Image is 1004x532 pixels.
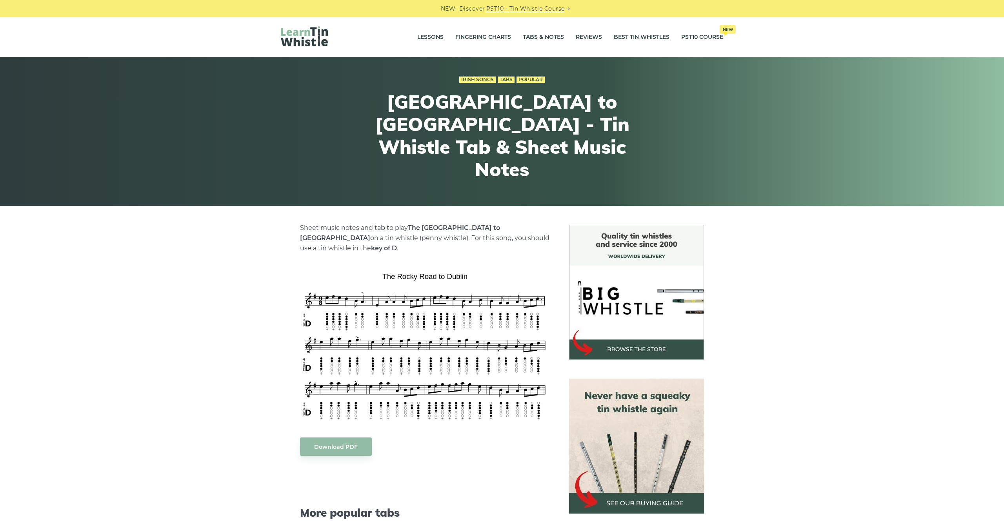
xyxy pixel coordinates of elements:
[358,91,646,181] h1: [GEOGRAPHIC_DATA] to [GEOGRAPHIC_DATA] - Tin Whistle Tab & Sheet Music Notes
[517,77,545,83] a: Popular
[459,77,496,83] a: Irish Songs
[614,27,669,47] a: Best Tin Whistles
[455,27,511,47] a: Fingering Charts
[681,27,723,47] a: PST10 CourseNew
[569,379,704,514] img: tin whistle buying guide
[300,223,550,253] p: Sheet music notes and tab to play on a tin whistle (penny whistle). For this song, you should use...
[300,270,550,422] img: The Rocky Road to Dublin Tin Whistle Tabs & Sheet Music
[498,77,515,83] a: Tabs
[523,27,564,47] a: Tabs & Notes
[576,27,602,47] a: Reviews
[300,506,550,519] span: More popular tabs
[281,26,328,46] img: LearnTinWhistle.com
[569,225,704,360] img: BigWhistle Tin Whistle Store
[417,27,444,47] a: Lessons
[720,25,736,34] span: New
[371,244,397,252] strong: key of D
[300,437,372,456] a: Download PDF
